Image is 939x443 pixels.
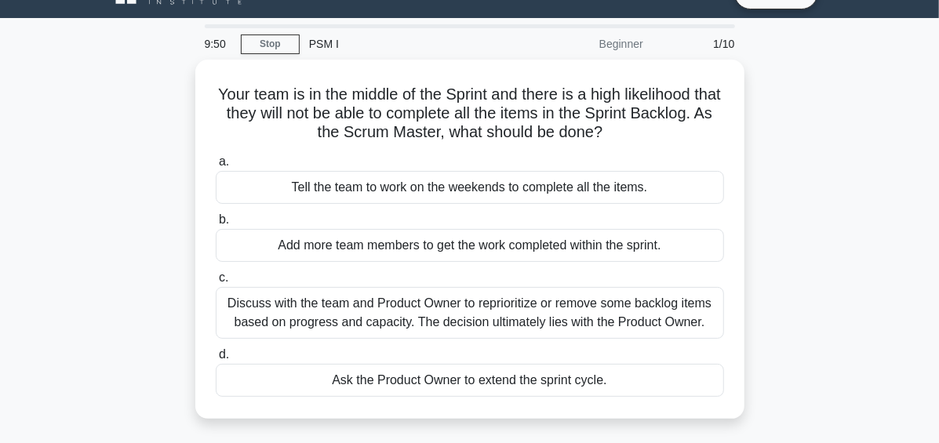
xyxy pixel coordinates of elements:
[216,229,724,262] div: Add more team members to get the work completed within the sprint.
[219,347,229,361] span: d.
[300,28,515,60] div: PSM I
[653,28,744,60] div: 1/10
[216,287,724,339] div: Discuss with the team and Product Owner to reprioritize or remove some backlog items based on pro...
[216,171,724,204] div: Tell the team to work on the weekends to complete all the items.
[216,364,724,397] div: Ask the Product Owner to extend the sprint cycle.
[214,85,726,143] h5: Your team is in the middle of the Sprint and there is a high likelihood that they will not be abl...
[195,28,241,60] div: 9:50
[241,34,300,54] a: Stop
[515,28,653,60] div: Beginner
[219,271,228,284] span: c.
[219,154,229,168] span: a.
[219,212,229,226] span: b.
